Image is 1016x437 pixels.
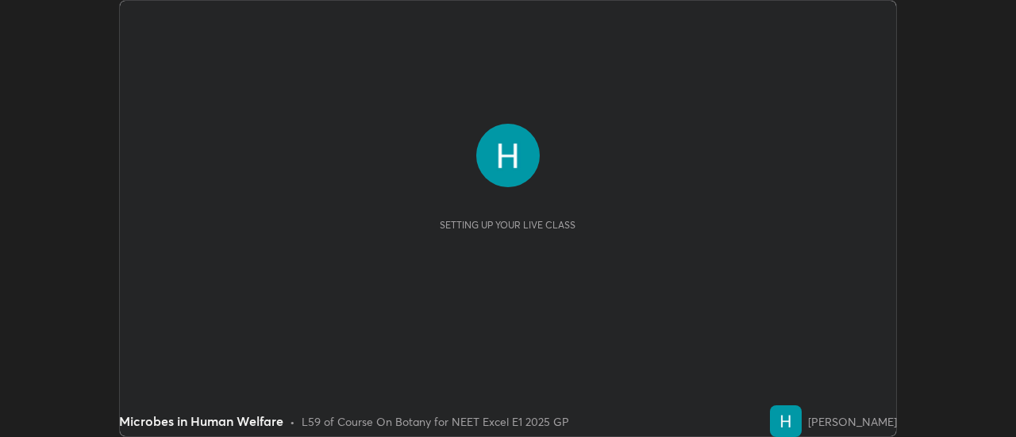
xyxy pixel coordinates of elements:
[476,124,540,187] img: 000e462402ac40b8a20d8e5952cb4aa4.16756136_3
[302,413,569,430] div: L59 of Course On Botany for NEET Excel E1 2025 GP
[770,405,802,437] img: 000e462402ac40b8a20d8e5952cb4aa4.16756136_3
[290,413,295,430] div: •
[808,413,897,430] div: [PERSON_NAME]
[440,219,575,231] div: Setting up your live class
[119,412,283,431] div: Microbes in Human Welfare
